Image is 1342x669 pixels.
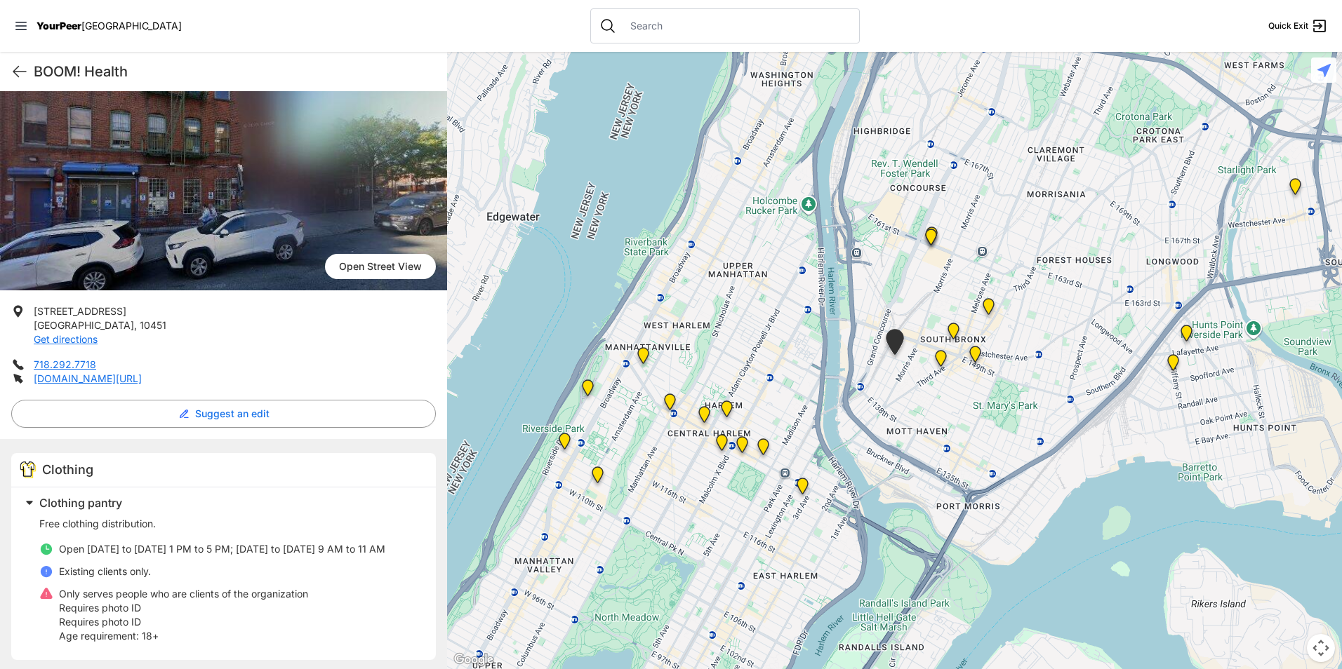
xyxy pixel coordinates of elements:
[579,379,597,402] div: Manhattan
[718,400,736,423] div: Manhattan
[794,478,811,500] div: Main Location
[966,346,984,368] div: The Bronx Pride Center
[34,319,134,331] span: [GEOGRAPHIC_DATA]
[59,630,139,642] span: Age requirement:
[59,615,308,629] p: Requires photo ID
[34,358,96,370] a: 718.292.7718
[1178,325,1195,347] div: Living Room 24-Hour Drop-In Center
[42,462,93,477] span: Clothing
[1268,20,1308,32] span: Quick Exit
[11,400,436,428] button: Suggest an edit
[34,372,142,384] a: [DOMAIN_NAME][URL]
[556,433,573,455] div: Ford Hall
[451,651,497,669] a: Open this area in Google Maps (opens a new window)
[696,406,713,428] div: Uptown/Harlem DYCD Youth Drop-in Center
[59,588,308,600] span: Only serves people who are clients of the organization
[34,62,436,81] h1: BOOM! Health
[661,393,679,416] div: The PILLARS – Holistic Recovery Support
[59,601,308,615] p: Requires photo ID
[922,229,940,251] div: South Bronx NeON Works
[59,543,385,555] span: Open [DATE] to [DATE] 1 PM to 5 PM; [DATE] to [DATE] 9 AM to 11 AM
[39,517,419,531] p: Free clothing distribution.
[195,407,270,421] span: Suggest an edit
[1268,18,1328,34] a: Quick Exit
[1287,178,1304,201] div: East Tremont Head Start
[140,319,166,331] span: 10451
[36,22,182,30] a: YourPeer[GEOGRAPHIC_DATA]
[945,323,962,345] div: The Bronx
[39,496,122,510] span: Clothing pantry
[589,466,606,489] div: The Cathedral Church of St. John the Divine
[59,565,151,579] p: Existing clients only.
[34,305,126,317] span: [STREET_ADDRESS]
[622,19,851,33] input: Search
[34,333,98,345] a: Get directions
[134,319,137,331] span: ,
[1307,634,1335,662] button: Map camera controls
[733,436,751,459] div: Manhattan
[36,20,81,32] span: YourPeer
[325,254,436,279] a: Open Street View
[883,329,907,360] div: Harm Reduction Center
[59,629,308,643] p: 18+
[451,651,497,669] img: Google
[980,298,997,320] div: Bronx Youth Center (BYC)
[755,438,772,461] div: East Harlem
[81,20,182,32] span: [GEOGRAPHIC_DATA]
[923,227,941,249] div: Bronx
